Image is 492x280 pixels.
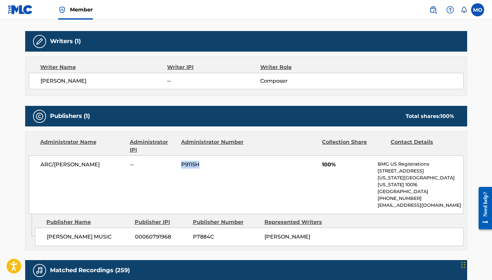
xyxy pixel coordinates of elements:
[130,138,176,154] div: Administrator IPI
[378,168,463,174] p: [STREET_ADDRESS]
[135,233,188,241] span: 00060791968
[167,63,260,71] div: Writer IPI
[264,218,331,226] div: Represented Writers
[440,113,454,119] span: 100 %
[47,233,130,241] span: [PERSON_NAME] MUSIC
[8,5,33,14] img: MLC Logo
[391,138,454,154] div: Contact Details
[46,218,130,226] div: Publisher Name
[41,161,125,169] span: ARC/[PERSON_NAME]
[181,161,245,169] span: P9115H
[50,267,130,274] h5: Matched Recordings (259)
[474,182,492,234] iframe: Resource Center
[167,77,260,85] span: --
[70,6,93,13] span: Member
[193,233,260,241] span: P7884C
[40,138,125,154] div: Administrator Name
[378,188,463,195] p: [GEOGRAPHIC_DATA]
[260,77,345,85] span: Composer
[429,6,437,14] img: search
[40,63,167,71] div: Writer Name
[406,112,454,120] div: Total shares:
[36,112,43,120] img: Publishers
[471,3,484,16] div: User Menu
[444,3,457,16] div: Help
[36,38,43,45] img: Writers
[427,3,440,16] a: Public Search
[193,218,260,226] div: Publisher Number
[378,202,463,209] p: [EMAIL_ADDRESS][DOMAIN_NAME]
[446,6,454,14] img: help
[50,112,90,120] h5: Publishers (1)
[461,255,465,275] div: Drag
[322,138,385,154] div: Collection Share
[378,195,463,202] p: [PHONE_NUMBER]
[181,138,245,154] div: Administrator Number
[264,234,310,240] span: [PERSON_NAME]
[36,267,43,274] img: Matched Recordings
[322,161,373,169] span: 100%
[260,63,345,71] div: Writer Role
[378,161,463,168] p: BMG US Registrations
[58,6,66,14] img: Top Rightsholder
[130,161,176,169] span: --
[378,174,463,188] p: [US_STATE][GEOGRAPHIC_DATA][US_STATE] 10016
[459,249,492,280] iframe: Chat Widget
[41,77,167,85] span: [PERSON_NAME]
[461,7,467,13] div: Notifications
[135,218,188,226] div: Publisher IPI
[50,38,81,45] h5: Writers (1)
